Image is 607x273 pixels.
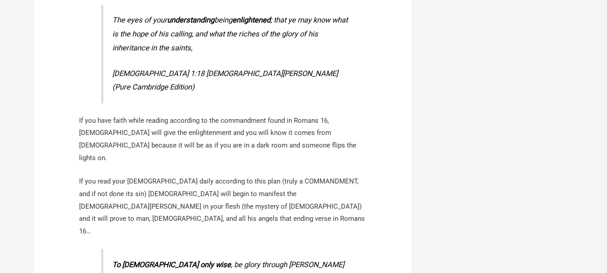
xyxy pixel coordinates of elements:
strong: enlightened [232,16,270,24]
strong: To [DEMOGRAPHIC_DATA] only wise [112,260,231,269]
strong: understanding [167,16,214,24]
cite: [DEMOGRAPHIC_DATA] 1:18 [DEMOGRAPHIC_DATA][PERSON_NAME] (Pure Cambridge Edition) [112,67,350,94]
p: If you have faith while reading according to the commandment found in Romans 16, [DEMOGRAPHIC_DAT... [79,115,367,165]
p: If you read your [DEMOGRAPHIC_DATA] daily according to this plan (truly a COMMANDMENT, and if not... [79,175,367,238]
p: The eyes of your being ; that ye may know what is the hope of his calling, and what the riches of... [112,13,350,55]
